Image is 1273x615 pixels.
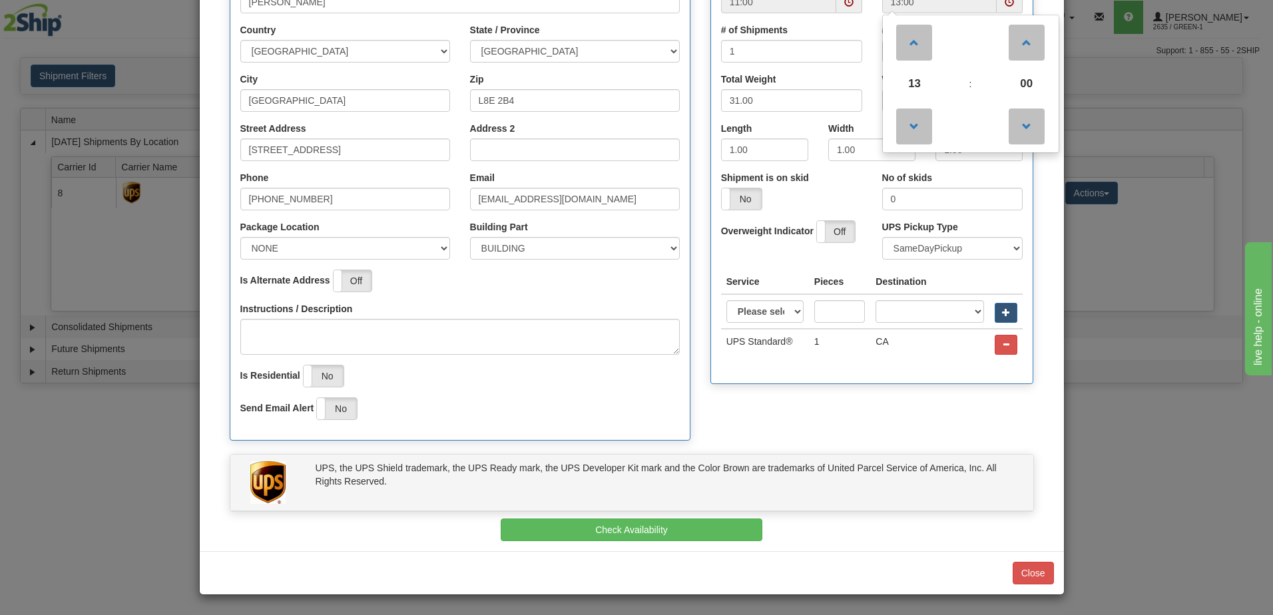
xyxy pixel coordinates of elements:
label: Shipment is on skid [721,171,809,184]
iframe: chat widget [1242,240,1272,375]
th: Destination [870,270,989,294]
td: 1 [809,329,871,360]
label: Off [334,270,372,292]
label: # of Shipments [721,23,788,37]
label: Length [721,122,752,135]
label: Off [817,221,855,242]
label: Email [470,171,495,184]
div: UPS, the UPS Shield trademark, the UPS Ready mark, the UPS Developer Kit mark and the Color Brown... [306,461,1023,488]
label: Instructions / Description [240,302,353,315]
label: Phone [240,171,269,184]
label: Address 2 [470,122,515,135]
a: Increment Hour [895,18,934,66]
label: Overweight Indicator [721,224,814,238]
label: No [317,398,357,419]
span: Pick Hour [896,66,932,102]
div: live help - online [10,8,123,24]
label: Total Weight [721,73,776,86]
button: Close [1013,562,1054,584]
label: UPS Pickup Type [882,220,958,234]
label: Zip [470,73,484,86]
a: Decrement Hour [895,102,934,150]
a: Increment Minute [1007,18,1046,66]
label: No [722,188,762,210]
label: Is Residential [240,369,300,382]
label: Send Email Alert [240,401,314,415]
label: Is Alternate Address [240,274,330,287]
th: Pieces [809,270,871,294]
td: CA [870,329,989,360]
span: Pick Minute [1009,66,1045,102]
label: Package Location [240,220,320,234]
label: City [240,73,258,86]
label: No of skids [882,171,932,184]
th: Service [721,270,809,294]
label: Street Address [240,122,306,135]
button: Check Availability [501,518,762,541]
label: Country [240,23,276,37]
a: Decrement Minute [1007,102,1046,150]
label: Building Part [470,220,528,234]
td: UPS Standard® [721,329,809,360]
label: State / Province [470,23,540,37]
label: No [304,365,344,387]
label: Width [828,122,854,135]
img: UPS Logo [250,461,286,504]
td: : [943,66,997,102]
